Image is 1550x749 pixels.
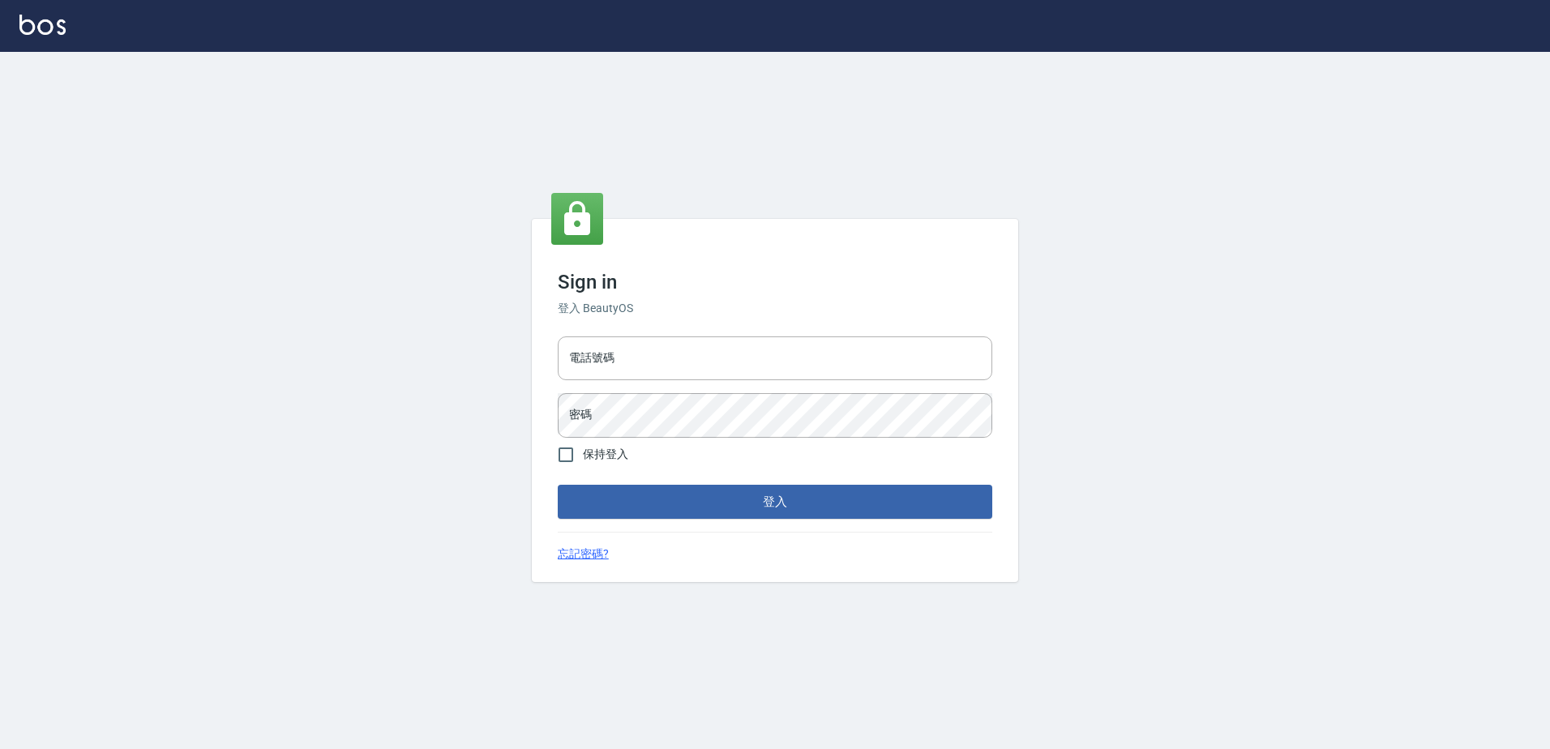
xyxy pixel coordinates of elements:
h6: 登入 BeautyOS [558,300,992,317]
button: 登入 [558,485,992,519]
span: 保持登入 [583,446,628,463]
a: 忘記密碼? [558,546,609,563]
h3: Sign in [558,271,992,293]
img: Logo [19,15,66,35]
